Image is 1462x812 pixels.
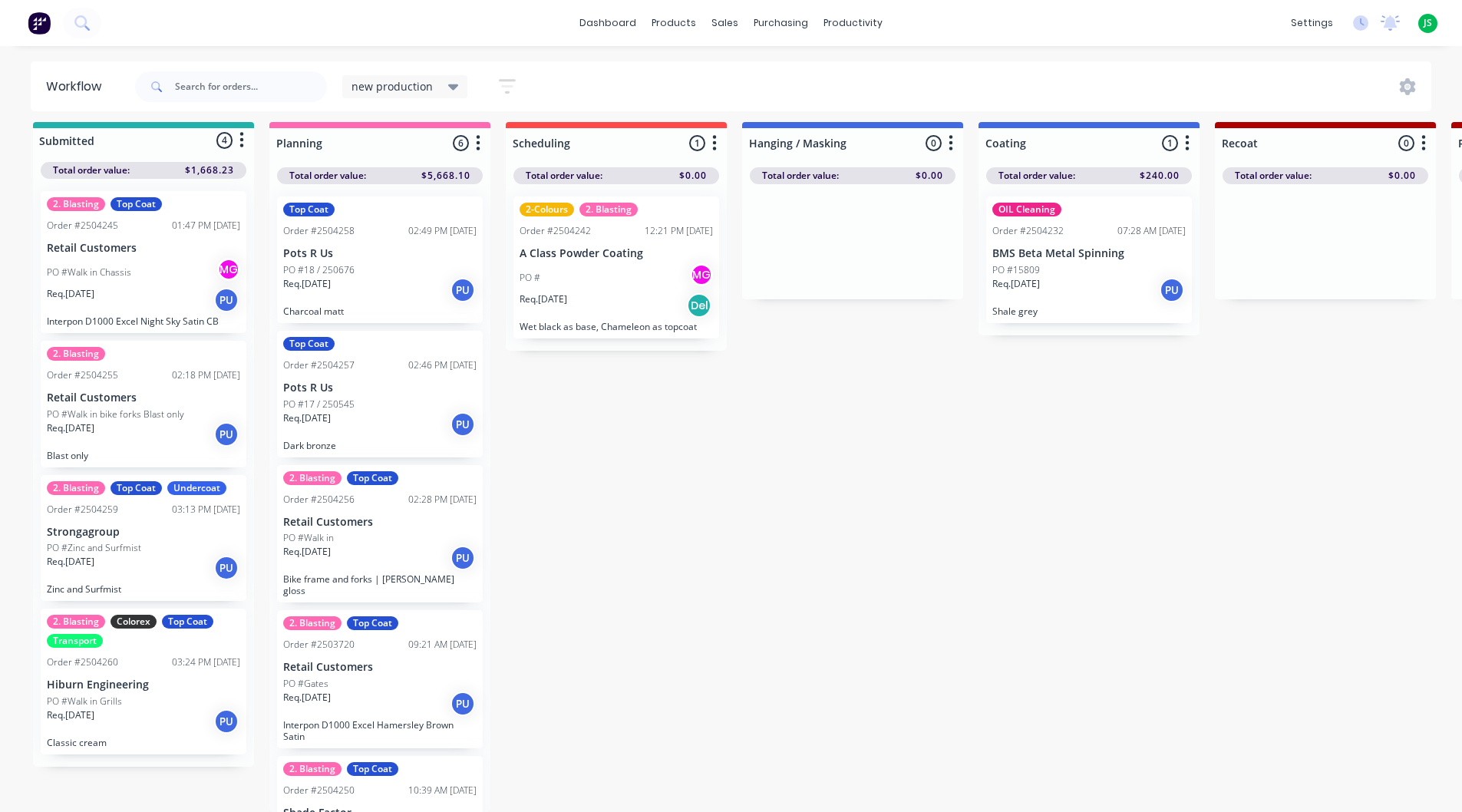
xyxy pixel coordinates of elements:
[47,347,105,361] div: 2. Blasting
[998,169,1075,183] span: Total order value:
[992,277,1040,291] p: Req. [DATE]
[450,546,475,570] div: PU
[277,196,483,323] div: Top CoatOrder #250425802:49 PM [DATE]Pots R UsPO #18 / 250676Req.[DATE]PUCharcoal matt
[172,368,240,382] div: 02:18 PM [DATE]
[421,169,470,183] span: $5,668.10
[46,78,109,96] div: Workflow
[520,224,591,238] div: Order #2504242
[283,358,355,372] div: Order #2504257
[351,78,433,94] span: new production
[47,708,94,722] p: Req. [DATE]
[520,247,713,260] p: A Class Powder Coating
[41,609,246,754] div: 2. BlastingColorexTop CoatTransportOrder #250426003:24 PM [DATE]Hiburn EngineeringPO #Walk in Gri...
[111,481,162,495] div: Top Coat
[162,615,213,629] div: Top Coat
[520,271,540,285] p: PO #
[283,516,477,529] p: Retail Customers
[283,638,355,652] div: Order #2503720
[283,381,477,394] p: Pots R Us
[214,422,239,447] div: PU
[167,481,226,495] div: Undercoat
[283,203,335,216] div: Top Coat
[704,12,746,35] div: sales
[283,471,342,485] div: 2. Blasting
[645,224,713,238] div: 12:21 PM [DATE]
[47,315,240,327] p: Interpon D1000 Excel Night Sky Satin CB
[47,242,240,255] p: Retail Customers
[992,203,1061,216] div: OIL Cleaning
[992,263,1040,277] p: PO #15809
[47,555,94,569] p: Req. [DATE]
[1424,16,1432,30] span: JS
[450,692,475,716] div: PU
[47,391,240,404] p: Retail Customers
[185,163,234,177] span: $1,668.23
[175,71,327,102] input: Search for orders...
[579,203,638,216] div: 2. Blasting
[347,762,398,776] div: Top Coat
[526,169,602,183] span: Total order value:
[283,531,334,545] p: PO #Walk in
[283,337,335,351] div: Top Coat
[172,503,240,517] div: 03:13 PM [DATE]
[283,719,477,742] p: Interpon D1000 Excel Hamersley Brown Satin
[47,481,105,495] div: 2. Blasting
[283,784,355,797] div: Order #2504250
[408,493,477,507] div: 02:28 PM [DATE]
[283,762,342,776] div: 2. Blasting
[408,358,477,372] div: 02:46 PM [DATE]
[41,341,246,467] div: 2. BlastingOrder #250425502:18 PM [DATE]Retail CustomersPO #Walk in bike forks Blast onlyReq.[DAT...
[986,196,1192,323] div: OIL CleaningOrder #250423207:28 AM [DATE]BMS Beta Metal SpinningPO #15809Req.[DATE]PUShale grey
[283,263,355,277] p: PO #18 / 250676
[172,655,240,669] div: 03:24 PM [DATE]
[47,368,118,382] div: Order #2504255
[450,278,475,302] div: PU
[53,163,130,177] span: Total order value:
[816,12,890,35] div: productivity
[47,287,94,301] p: Req. [DATE]
[283,411,331,425] p: Req. [DATE]
[283,616,342,630] div: 2. Blasting
[289,169,366,183] span: Total order value:
[283,545,331,559] p: Req. [DATE]
[408,224,477,238] div: 02:49 PM [DATE]
[283,398,355,411] p: PO #17 / 250545
[277,331,483,457] div: Top CoatOrder #250425702:46 PM [DATE]Pots R UsPO #17 / 250545Req.[DATE]PUDark bronze
[283,661,477,674] p: Retail Customers
[1160,278,1184,302] div: PU
[347,471,398,485] div: Top Coat
[41,475,246,602] div: 2. BlastingTop CoatUndercoatOrder #250425903:13 PM [DATE]StrongagroupPO #Zinc and SurfmistReq.[DA...
[47,634,103,648] div: Transport
[47,655,118,669] div: Order #2504260
[1388,169,1416,183] span: $0.00
[916,169,943,183] span: $0.00
[214,556,239,580] div: PU
[47,197,105,211] div: 2. Blasting
[47,526,240,539] p: Strongagroup
[1140,169,1180,183] span: $240.00
[520,203,574,216] div: 2-Colours
[47,695,122,708] p: PO #Walk in Grills
[28,12,51,35] img: Factory
[513,196,719,338] div: 2-Colours2. BlastingOrder #250424212:21 PM [DATE]A Class Powder CoatingPO #MGReq.[DATE]DelWet bla...
[217,258,240,281] div: MG
[283,691,331,705] p: Req. [DATE]
[283,440,477,451] p: Dark bronze
[47,737,240,748] p: Classic cream
[172,219,240,233] div: 01:47 PM [DATE]
[47,408,184,421] p: PO #Walk in bike forks Blast only
[520,321,713,332] p: Wet black as base, Chameleon as topcoat
[992,224,1064,238] div: Order #2504232
[408,784,477,797] div: 10:39 AM [DATE]
[214,709,239,734] div: PU
[277,465,483,603] div: 2. BlastingTop CoatOrder #250425602:28 PM [DATE]Retail CustomersPO #Walk inReq.[DATE]PUBike frame...
[214,288,239,312] div: PU
[47,583,240,595] p: Zinc and Surfmist
[992,305,1186,317] p: Shale grey
[1117,224,1186,238] div: 07:28 AM [DATE]
[283,493,355,507] div: Order #2504256
[690,263,713,286] div: MG
[1235,169,1312,183] span: Total order value:
[47,541,141,555] p: PO #Zinc and Surfmist
[47,615,105,629] div: 2. Blasting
